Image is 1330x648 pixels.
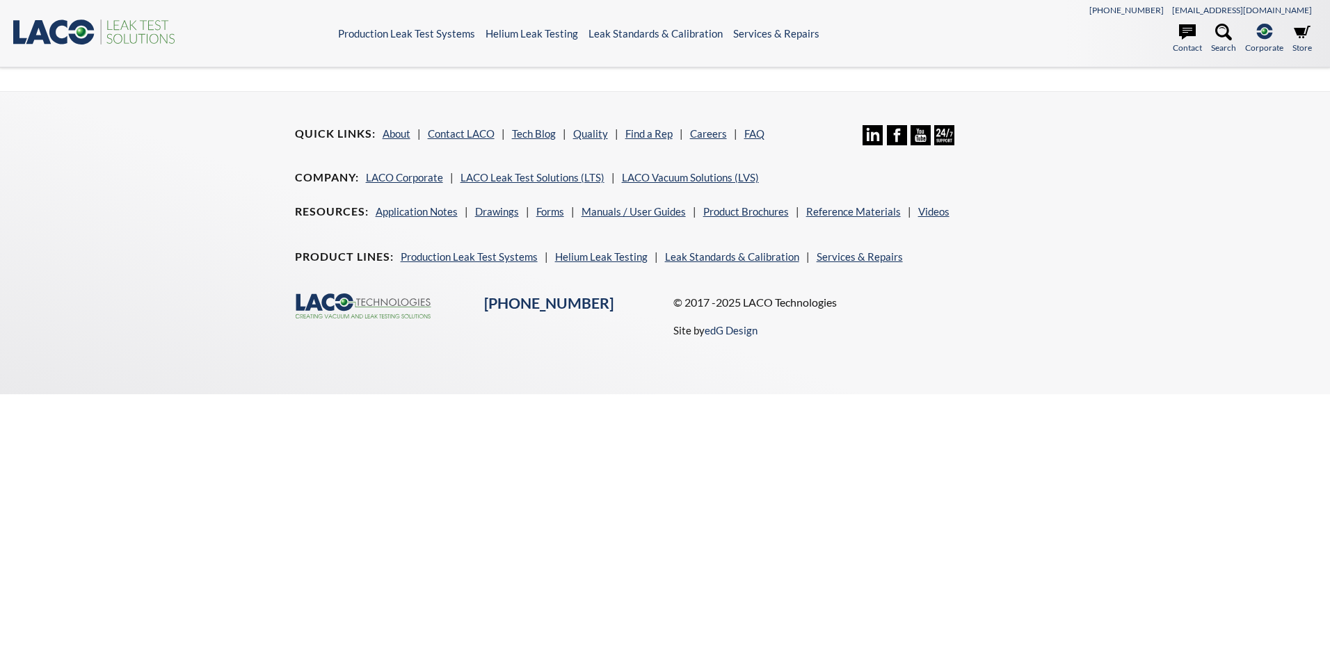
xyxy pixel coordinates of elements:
[1089,5,1164,15] a: [PHONE_NUMBER]
[486,27,578,40] a: Helium Leak Testing
[1245,41,1283,54] span: Corporate
[1173,24,1202,54] a: Contact
[376,205,458,218] a: Application Notes
[383,127,410,140] a: About
[582,205,686,218] a: Manuals / User Guides
[1211,24,1236,54] a: Search
[665,250,799,263] a: Leak Standards & Calibration
[673,322,758,339] p: Site by
[806,205,901,218] a: Reference Materials
[573,127,608,140] a: Quality
[744,127,764,140] a: FAQ
[625,127,673,140] a: Find a Rep
[934,135,954,147] a: 24/7 Support
[555,250,648,263] a: Helium Leak Testing
[1172,5,1312,15] a: [EMAIL_ADDRESS][DOMAIN_NAME]
[934,125,954,145] img: 24/7 Support Icon
[733,27,819,40] a: Services & Repairs
[295,170,359,185] h4: Company
[690,127,727,140] a: Careers
[401,250,538,263] a: Production Leak Test Systems
[366,171,443,184] a: LACO Corporate
[817,250,903,263] a: Services & Repairs
[536,205,564,218] a: Forms
[295,250,394,264] h4: Product Lines
[338,27,475,40] a: Production Leak Test Systems
[705,324,758,337] a: edG Design
[703,205,789,218] a: Product Brochures
[295,204,369,219] h4: Resources
[622,171,759,184] a: LACO Vacuum Solutions (LVS)
[918,205,950,218] a: Videos
[428,127,495,140] a: Contact LACO
[1292,24,1312,54] a: Store
[484,294,614,312] a: [PHONE_NUMBER]
[475,205,519,218] a: Drawings
[673,293,1035,311] p: © 2017 -2025 LACO Technologies
[295,127,376,141] h4: Quick Links
[588,27,723,40] a: Leak Standards & Calibration
[512,127,556,140] a: Tech Blog
[460,171,604,184] a: LACO Leak Test Solutions (LTS)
